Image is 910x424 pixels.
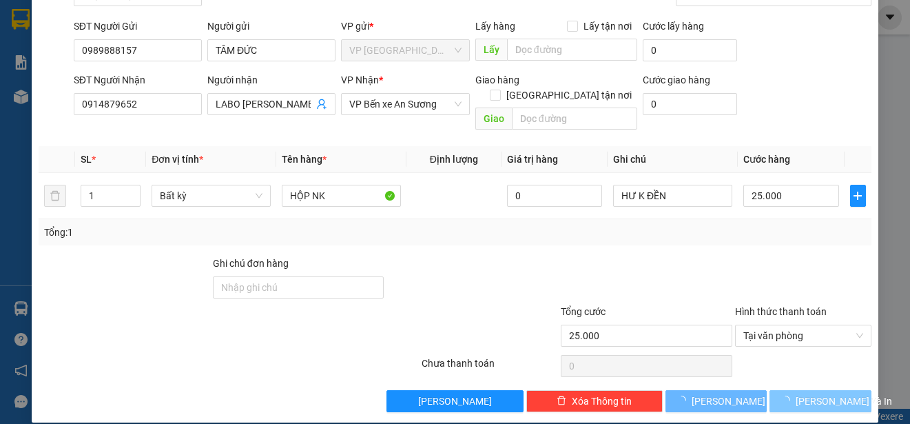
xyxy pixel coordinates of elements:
span: [PERSON_NAME] và In [796,394,892,409]
span: ----------------------------------------- [37,74,169,85]
input: VD: Bàn, Ghế [282,185,401,207]
span: Định lượng [430,154,478,165]
span: Bến xe [GEOGRAPHIC_DATA] [109,22,185,39]
div: Chưa thanh toán [420,356,559,380]
span: VP Tân Biên [349,40,461,61]
span: Xóa Thông tin [572,394,632,409]
strong: ĐỒNG PHƯỚC [109,8,189,19]
span: [GEOGRAPHIC_DATA] tận nơi [501,88,637,103]
span: Giao hàng [475,74,519,85]
span: VP Nhận [341,74,379,85]
span: [PERSON_NAME] [418,394,492,409]
input: 0 [507,185,603,207]
span: Tên hàng [282,154,327,165]
input: Ghi chú đơn hàng [213,276,384,299]
span: Tại văn phòng [743,325,863,346]
div: SĐT Người Gửi [74,19,202,34]
span: loading [780,396,796,405]
span: In ngày: [4,100,84,108]
span: [PERSON_NAME] [692,394,765,409]
span: Đơn vị tính [152,154,203,165]
div: SĐT Người Nhận [74,72,202,88]
label: Hình thức thanh toán [735,306,827,317]
span: user-add [316,99,327,110]
span: Giao [475,108,512,130]
span: 11:09:56 [DATE] [30,100,84,108]
button: plus [850,185,866,207]
span: VPTB1210250005 [69,88,145,98]
span: plus [851,190,865,201]
span: SL [81,154,92,165]
div: Người gửi [207,19,335,34]
span: Bất kỳ [160,185,262,206]
span: Giá trị hàng [507,154,558,165]
label: Cước giao hàng [643,74,710,85]
button: [PERSON_NAME] và In [769,390,871,412]
button: [PERSON_NAME] [665,390,767,412]
input: Cước giao hàng [643,93,738,115]
span: 01 Võ Văn Truyện, KP.1, Phường 2 [109,41,189,59]
span: Lấy tận nơi [578,19,637,34]
input: Dọc đường [512,108,637,130]
span: Lấy [475,39,507,61]
span: Cước hàng [743,154,790,165]
input: Dọc đường [507,39,637,61]
input: Cước lấy hàng [643,39,738,61]
button: deleteXóa Thông tin [526,390,663,412]
th: Ghi chú [608,146,738,173]
span: Hotline: 19001152 [109,61,169,70]
button: delete [44,185,66,207]
span: [PERSON_NAME]: [4,89,144,97]
img: logo [5,8,66,69]
span: VP Bến xe An Sương [349,94,461,114]
span: Tổng cước [561,306,606,317]
input: Ghi Chú [613,185,732,207]
span: loading [676,396,692,405]
label: Ghi chú đơn hàng [213,258,289,269]
button: [PERSON_NAME] [386,390,523,412]
div: Người nhận [207,72,335,88]
div: VP gửi [341,19,469,34]
div: Tổng: 1 [44,225,352,240]
label: Cước lấy hàng [643,21,704,32]
span: delete [557,396,566,407]
span: Lấy hàng [475,21,515,32]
